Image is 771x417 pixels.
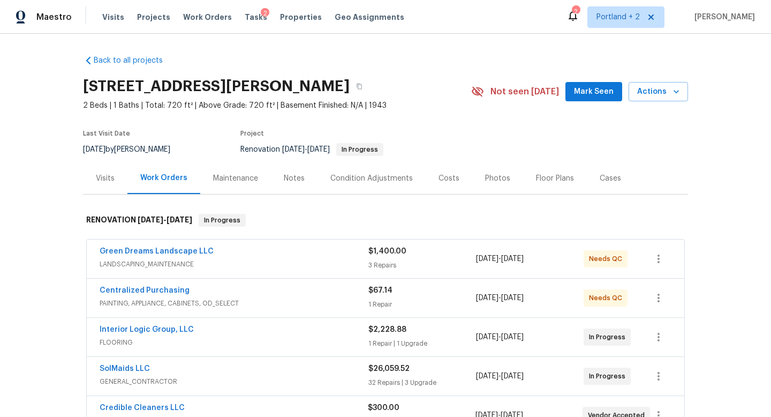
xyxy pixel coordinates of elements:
[368,338,476,349] div: 1 Repair | 1 Upgrade
[284,173,305,184] div: Notes
[629,82,688,102] button: Actions
[100,248,214,255] a: Green Dreams Landscape LLC
[368,299,476,310] div: 1 Repair
[100,337,368,348] span: FLOORING
[100,326,194,333] a: Interior Logic Group, LLC
[368,404,399,412] span: $300.00
[536,173,574,184] div: Floor Plans
[36,12,72,23] span: Maestro
[138,216,163,224] span: [DATE]
[574,85,614,99] span: Mark Seen
[100,259,368,270] span: LANDSCAPING_MAINTENANCE
[140,173,187,183] div: Work Orders
[690,12,755,23] span: [PERSON_NAME]
[282,146,330,153] span: -
[600,173,621,184] div: Cases
[200,215,245,226] span: In Progress
[96,173,115,184] div: Visits
[589,371,630,382] span: In Progress
[86,214,192,227] h6: RENOVATION
[565,82,622,102] button: Mark Seen
[83,146,105,153] span: [DATE]
[476,255,498,263] span: [DATE]
[307,146,330,153] span: [DATE]
[280,12,322,23] span: Properties
[490,86,559,97] span: Not seen [DATE]
[240,146,383,153] span: Renovation
[240,130,264,137] span: Project
[350,77,369,96] button: Copy Address
[476,333,498,341] span: [DATE]
[100,365,150,373] a: SolMaids LLC
[83,203,688,237] div: RENOVATION [DATE]-[DATE]In Progress
[100,298,368,309] span: PAINTING, APPLIANCE, CABINETS, OD_SELECT
[83,100,471,111] span: 2 Beds | 1 Baths | Total: 720 ft² | Above Grade: 720 ft² | Basement Finished: N/A | 1943
[476,293,524,303] span: -
[501,255,524,263] span: [DATE]
[102,12,124,23] span: Visits
[100,376,368,387] span: GENERAL_CONTRACTOR
[589,332,630,342] span: In Progress
[337,146,382,153] span: In Progress
[637,85,679,99] span: Actions
[100,287,190,294] a: Centralized Purchasing
[167,216,192,224] span: [DATE]
[439,173,459,184] div: Costs
[137,12,170,23] span: Projects
[138,216,192,224] span: -
[501,333,524,341] span: [DATE]
[572,6,579,17] div: 2
[83,55,186,66] a: Back to all projects
[476,371,524,382] span: -
[476,254,524,264] span: -
[596,12,640,23] span: Portland + 2
[476,332,524,342] span: -
[589,254,626,264] span: Needs QC
[213,173,258,184] div: Maintenance
[100,404,185,412] a: Credible Cleaners LLC
[485,173,510,184] div: Photos
[183,12,232,23] span: Work Orders
[261,8,269,19] div: 2
[245,13,267,21] span: Tasks
[368,326,406,333] span: $2,228.88
[368,248,406,255] span: $1,400.00
[330,173,413,184] div: Condition Adjustments
[83,81,350,92] h2: [STREET_ADDRESS][PERSON_NAME]
[589,293,626,303] span: Needs QC
[368,377,476,388] div: 32 Repairs | 3 Upgrade
[501,294,524,302] span: [DATE]
[368,287,392,294] span: $67.14
[501,373,524,380] span: [DATE]
[476,373,498,380] span: [DATE]
[282,146,305,153] span: [DATE]
[335,12,404,23] span: Geo Assignments
[476,294,498,302] span: [DATE]
[368,365,410,373] span: $26,059.52
[83,130,130,137] span: Last Visit Date
[368,260,476,271] div: 3 Repairs
[83,143,183,156] div: by [PERSON_NAME]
